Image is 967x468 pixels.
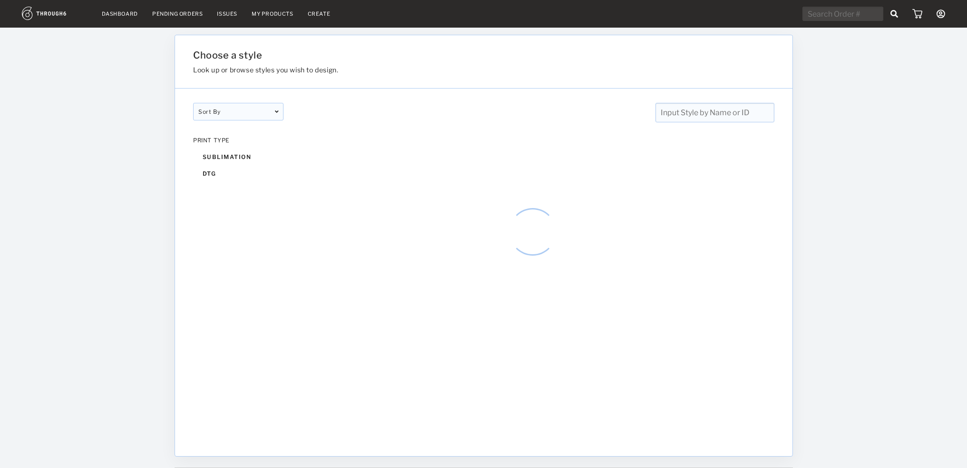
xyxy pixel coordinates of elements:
a: Pending Orders [152,10,203,17]
h1: Choose a style [193,50,676,61]
img: icon_cart.dab5cea1.svg [912,9,922,19]
div: sublimation [193,149,283,165]
div: dtg [193,165,283,182]
a: My Products [252,10,293,17]
div: PRINT TYPE [193,137,283,144]
a: Dashboard [102,10,138,17]
img: logo.1c10ca64.svg [22,7,88,20]
a: Create [308,10,331,17]
input: Search Order # [802,7,883,21]
input: Input Style by Name or ID [655,103,774,122]
h3: Look up or browse styles you wish to design. [193,66,676,74]
div: Sort By [193,103,283,120]
a: Issues [217,10,237,17]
